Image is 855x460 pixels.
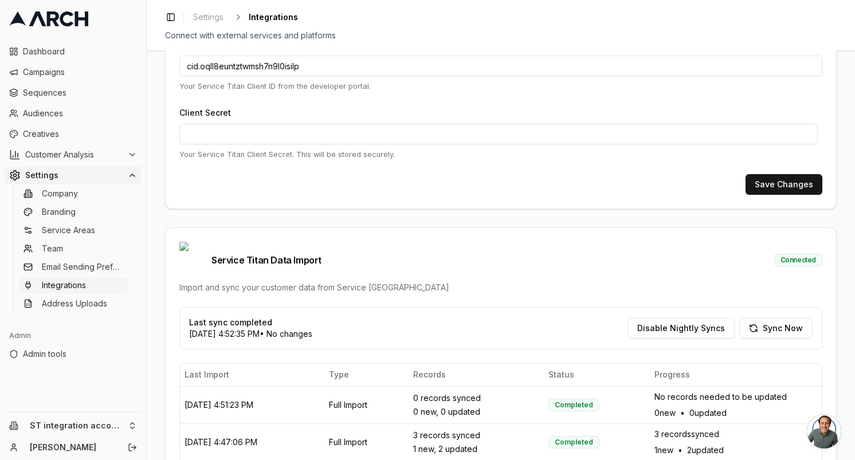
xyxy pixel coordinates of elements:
[42,261,123,273] span: Email Sending Preferences
[189,328,312,340] p: [DATE] 4:52:35 PM • No changes
[19,204,128,220] a: Branding
[25,170,123,181] span: Settings
[689,407,727,419] span: 0 updated
[5,42,142,61] a: Dashboard
[19,222,128,238] a: Service Areas
[42,206,76,218] span: Branding
[5,125,142,143] a: Creatives
[19,241,128,257] a: Team
[324,387,408,424] td: Full Import
[680,407,685,419] span: •
[5,416,142,435] button: ST integration account
[413,443,539,455] div: 1 new, 2 updated
[23,348,137,360] span: Admin tools
[19,259,128,275] a: Email Sending Preferences
[42,225,95,236] span: Service Areas
[5,146,142,164] button: Customer Analysis
[23,46,137,57] span: Dashboard
[687,445,724,456] span: 2 updated
[23,108,137,119] span: Audiences
[179,242,207,278] img: Service Titan logo
[189,317,312,328] p: Last sync completed
[249,11,298,23] span: Integrations
[124,439,140,455] button: Log out
[746,174,822,195] button: Save Changes
[19,186,128,202] a: Company
[324,364,408,387] th: Type
[807,414,841,449] a: Open chat
[774,254,822,266] div: Connected
[5,63,142,81] a: Campaigns
[23,128,137,140] span: Creatives
[413,406,539,418] div: 0 new, 0 updated
[654,407,676,419] span: 0 new
[165,30,837,41] div: Connect with external services and platforms
[179,108,231,117] label: Client Secret
[30,420,123,431] span: ST integration account
[409,364,544,387] th: Records
[42,280,86,291] span: Integrations
[30,442,115,453] a: [PERSON_NAME]
[193,11,223,23] span: Settings
[180,387,324,424] td: [DATE] 4:51:23 PM
[179,282,822,293] div: Import and sync your customer data from Service [GEOGRAPHIC_DATA]
[5,104,142,123] a: Audiences
[654,445,673,456] span: 1 new
[179,56,822,76] input: Enter your Client ID
[179,149,822,160] p: Your Service Titan Client Secret. This will be stored securely.
[19,296,128,312] a: Address Uploads
[23,66,137,78] span: Campaigns
[5,327,142,345] div: Admin
[413,392,539,404] div: 0 records synced
[23,87,137,99] span: Sequences
[627,318,735,339] button: Disable Nightly Syncs
[42,243,63,254] span: Team
[179,242,321,278] span: Service Titan Data Import
[25,149,123,160] span: Customer Analysis
[548,436,599,449] div: Completed
[189,9,298,25] nav: breadcrumb
[654,428,719,440] span: 3 records synced
[5,166,142,184] button: Settings
[42,298,107,309] span: Address Uploads
[650,364,822,387] th: Progress
[19,277,128,293] a: Integrations
[739,318,813,339] button: Sync Now
[179,81,822,92] p: Your Service Titan Client ID from the developer portal.
[189,9,228,25] a: Settings
[5,84,142,102] a: Sequences
[548,399,599,411] div: Completed
[654,391,787,403] span: No records needed to be updated
[42,188,78,199] span: Company
[544,364,650,387] th: Status
[413,430,539,441] div: 3 records synced
[180,364,324,387] th: Last Import
[678,445,683,456] span: •
[5,345,142,363] a: Admin tools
